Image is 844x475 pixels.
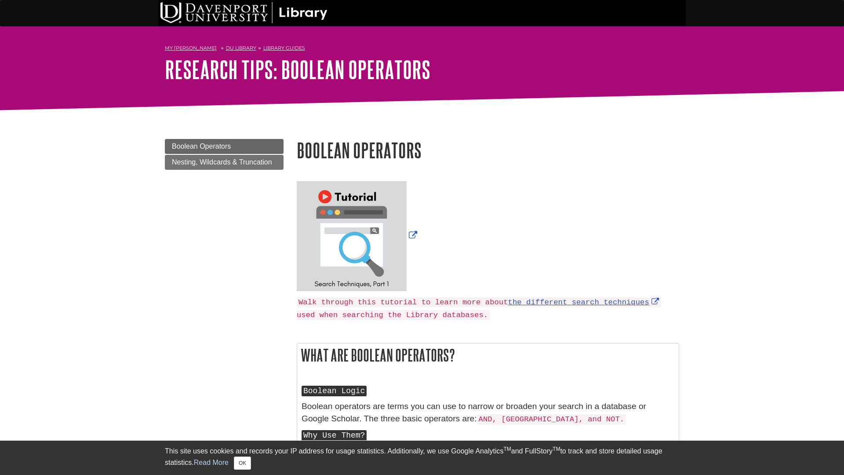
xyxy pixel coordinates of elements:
a: Boolean Operators [165,139,284,154]
a: My [PERSON_NAME] [165,44,217,52]
span: Boolean Operators [172,142,231,150]
kbd: Boolean Logic [302,386,367,396]
sup: TM [503,446,511,452]
h1: Boolean Operators [297,139,679,161]
div: Guide Page Menu [165,139,284,170]
kbd: Why Use Them? [302,430,367,441]
p: Boolean operators are terms you can use to narrow or broaden your search in a database or Google ... [302,400,674,426]
a: Read More [194,459,229,466]
nav: breadcrumb [165,42,679,56]
img: DU Library [160,2,327,23]
code: Walk through this tutorial to learn more about used when searching the Library databases. [297,297,661,320]
a: Library Guides [263,45,305,51]
img: tutorial search techniques [297,181,407,291]
sup: TM [553,446,560,452]
a: Link opens in new window [508,298,661,307]
h2: What are Boolean Operators? [297,343,679,367]
code: AND, [GEOGRAPHIC_DATA], and NOT. [477,414,626,424]
a: Research Tips: Boolean Operators [165,56,430,83]
a: DU Library [226,45,256,51]
span: Nesting, Wildcards & Truncation [172,158,272,166]
a: Link opens in new window [297,231,419,240]
div: This site uses cookies and records your IP address for usage statistics. Additionally, we use Goo... [165,446,679,470]
a: Nesting, Wildcards & Truncation [165,155,284,170]
button: Close [234,457,251,470]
